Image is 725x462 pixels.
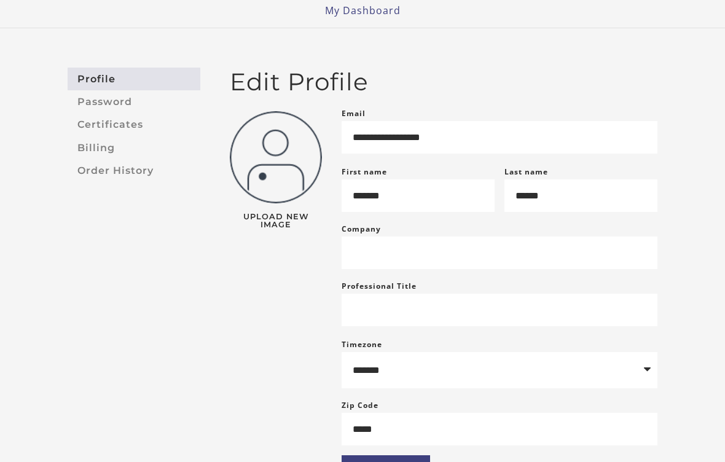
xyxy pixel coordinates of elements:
[230,213,322,229] span: Upload New Image
[68,159,200,182] a: Order History
[68,68,200,90] a: Profile
[342,279,417,294] label: Professional Title
[68,114,200,136] a: Certificates
[230,68,657,96] h2: Edit Profile
[342,398,378,413] label: Zip Code
[68,136,200,159] a: Billing
[342,166,387,177] label: First name
[342,222,381,237] label: Company
[504,166,548,177] label: Last name
[68,90,200,113] a: Password
[325,4,401,17] a: My Dashboard
[342,106,366,121] label: Email
[342,339,382,350] label: Timezone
